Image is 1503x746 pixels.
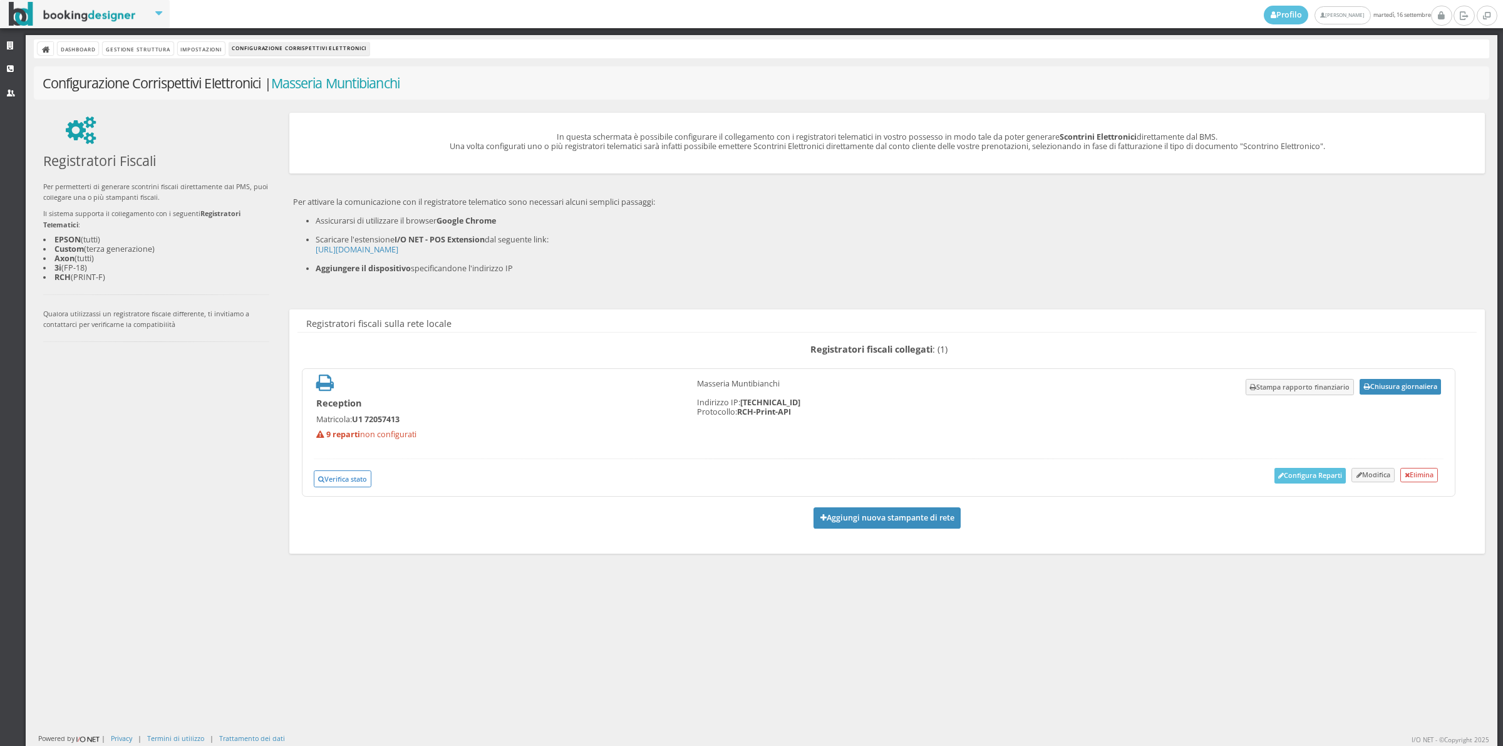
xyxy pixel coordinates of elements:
h4: Registratori fiscali sulla rete locale [297,315,1476,332]
b: EPSON [54,234,81,245]
h3: Configurazione Corrispettivi Elettronici | [43,75,1481,91]
li: Scaricare l'estensione dal seguente link: [316,235,1472,263]
div: Powered by | [38,733,105,744]
button: Verifica stato [314,470,372,487]
a: Gestione Struttura [103,42,173,55]
div: | [138,733,142,743]
small: Qualora utilizzassi un registratore fiscale differente, ti invitiamo a contattarci per verificarn... [43,309,249,329]
button: Chiusura giornaliera [1360,379,1441,395]
button: Stampa rapporto finanziario [1246,379,1355,395]
li: (tutti) [43,235,269,244]
b: Axon [54,253,75,264]
b: RCH [54,272,71,282]
b: Aggiungere il dispositivo [316,263,411,274]
b: 3i [54,262,61,273]
img: ionet_small_logo.png [75,734,101,744]
small: Il sistema supporta il collegamento con i seguenti : [43,209,240,229]
li: (tutti) [43,254,269,263]
a: Dashboard [58,42,98,55]
h3: Registratori Fiscali [43,153,269,169]
b: Registratori fiscali collegati [810,343,932,355]
li: specificandone l'indirizzo IP [316,264,1472,282]
a: Profilo [1264,6,1309,24]
a: Termini di utilizzo [147,733,204,743]
h5: Per attivare la comunicazione con il registratore telematico sono necessari alcuni semplici passa... [293,197,1472,282]
button: Configura Reparti [1274,468,1346,484]
img: BookingDesigner.com [9,2,136,26]
a: Modifica [1351,468,1395,483]
b: Scontrini Elettronici [1060,132,1137,142]
span: martedì, 16 settembre [1264,6,1431,24]
a: [PERSON_NAME] [1314,6,1370,24]
h5: In questa schermata è possibile configurare il collegamento con i registratori telematici in vost... [297,132,1476,151]
li: (PRINT-F) [43,272,269,282]
div: | [210,733,214,743]
a: [URL][DOMAIN_NAME] [316,244,398,255]
li: (FP-18) [43,263,269,272]
a: Privacy [111,733,132,743]
strong: RCH-Print-API [737,407,791,417]
li: Assicurarsi di utilizzare il browser [316,216,1472,235]
b: 9 reparti [326,429,360,440]
li: Configurazione Corrispettivi Elettronici [229,42,369,56]
button: Aggiungi nuova stampante di rete [813,507,961,529]
h5: Matricola: [316,415,680,424]
a: Elimina [1400,468,1438,483]
h5: non configurati [316,430,680,439]
h5: Indirizzo IP: Protocollo: [688,379,1069,425]
div: Masseria Muntibianchi [697,379,1061,388]
a: Trattamento dei dati [219,733,285,743]
li: (terza generazione) [43,244,269,254]
b: Reception [316,397,361,409]
strong: U1 72057413 [352,414,400,425]
small: Per permetterti di generare scontrini fiscali direttamente dal PMS, puoi collegare una o più stam... [43,182,268,202]
h4: : (1) [297,344,1459,355]
b: I/O NET - POS Extension [395,234,485,245]
b: Google Chrome [436,215,496,226]
b: Registratori Telematici [43,209,240,229]
a: Impostazioni [178,42,225,55]
span: Masseria Muntibianchi [271,74,400,92]
strong: [TECHNICAL_ID] [740,397,800,408]
b: Custom [54,244,84,254]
